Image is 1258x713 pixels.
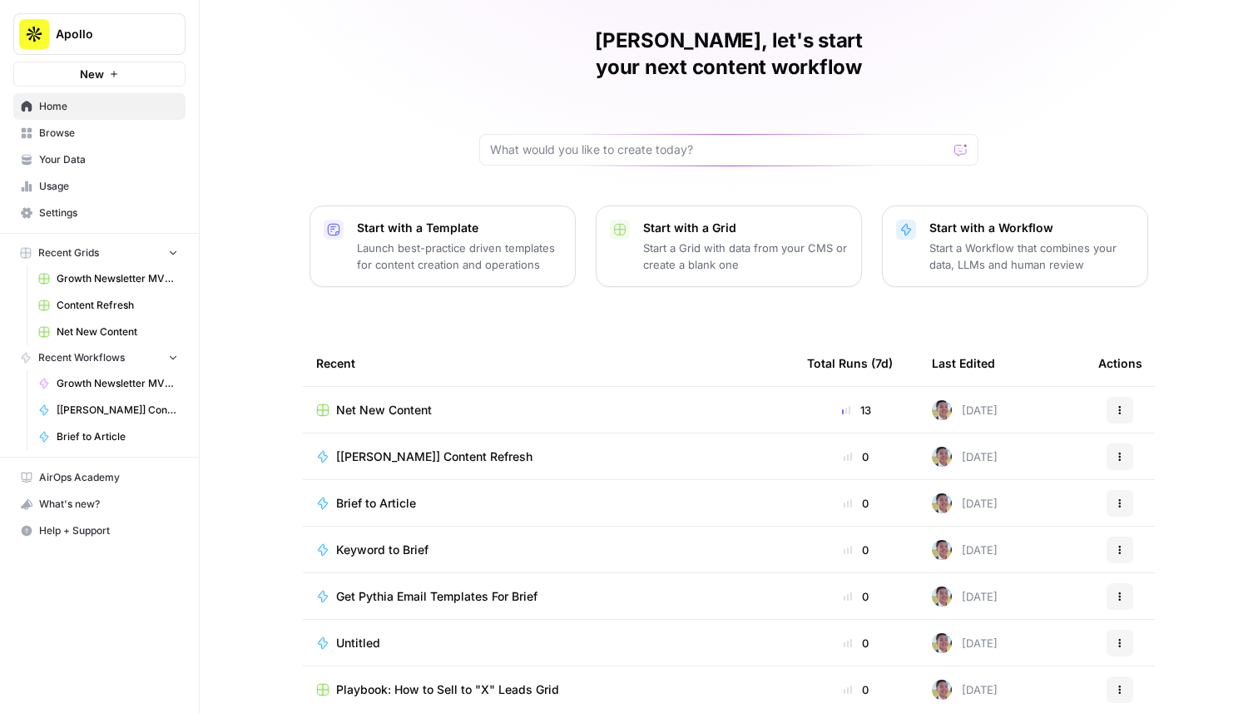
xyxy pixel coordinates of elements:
[932,587,952,607] img: 99f2gcj60tl1tjps57nny4cf0tt1
[1098,340,1142,386] div: Actions
[14,492,185,517] div: What's new?
[882,205,1148,287] button: Start with a WorkflowStart a Workflow that combines your data, LLMs and human review
[357,220,562,236] p: Start with a Template
[336,542,428,558] span: Keyword to Brief
[316,588,780,605] a: Get Pythia Email Templates For Brief
[13,517,186,544] button: Help + Support
[316,340,780,386] div: Recent
[479,27,978,81] h1: [PERSON_NAME], let's start your next content workflow
[39,470,178,485] span: AirOps Academy
[336,681,559,698] span: Playbook: How to Sell to "X" Leads Grid
[13,464,186,491] a: AirOps Academy
[932,400,952,420] img: 99f2gcj60tl1tjps57nny4cf0tt1
[336,448,532,465] span: [[PERSON_NAME]] Content Refresh
[643,240,848,273] p: Start a Grid with data from your CMS or create a blank one
[932,447,998,467] div: [DATE]
[38,350,125,365] span: Recent Workflows
[932,680,952,700] img: 99f2gcj60tl1tjps57nny4cf0tt1
[39,523,178,538] span: Help + Support
[39,126,178,141] span: Browse
[807,495,905,512] div: 0
[807,588,905,605] div: 0
[807,402,905,418] div: 13
[57,403,178,418] span: [[PERSON_NAME]] Content Refresh
[316,402,780,418] a: Net New Content
[932,633,952,653] img: 99f2gcj60tl1tjps57nny4cf0tt1
[31,397,186,423] a: [[PERSON_NAME]] Content Refresh
[57,429,178,444] span: Brief to Article
[13,240,186,265] button: Recent Grids
[336,495,416,512] span: Brief to Article
[57,376,178,391] span: Growth Newsletter MVP 1.0
[807,340,893,386] div: Total Runs (7d)
[19,19,49,49] img: Apollo Logo
[932,540,998,560] div: [DATE]
[57,298,178,313] span: Content Refresh
[80,66,104,82] span: New
[31,370,186,397] a: Growth Newsletter MVP 1.0
[357,240,562,273] p: Launch best-practice driven templates for content creation and operations
[13,93,186,120] a: Home
[807,448,905,465] div: 0
[31,265,186,292] a: Growth Newsletter MVP 1.0 Grid
[932,493,952,513] img: 99f2gcj60tl1tjps57nny4cf0tt1
[31,292,186,319] a: Content Refresh
[39,152,178,167] span: Your Data
[932,587,998,607] div: [DATE]
[13,120,186,146] a: Browse
[932,680,998,700] div: [DATE]
[932,400,998,420] div: [DATE]
[807,635,905,651] div: 0
[316,448,780,465] a: [[PERSON_NAME]] Content Refresh
[929,220,1134,236] p: Start with a Workflow
[336,635,380,651] span: Untitled
[38,245,99,260] span: Recent Grids
[310,205,576,287] button: Start with a TemplateLaunch best-practice driven templates for content creation and operations
[336,402,432,418] span: Net New Content
[932,540,952,560] img: 99f2gcj60tl1tjps57nny4cf0tt1
[13,173,186,200] a: Usage
[336,588,537,605] span: Get Pythia Email Templates For Brief
[31,423,186,450] a: Brief to Article
[13,491,186,517] button: What's new?
[807,542,905,558] div: 0
[13,200,186,226] a: Settings
[807,681,905,698] div: 0
[39,179,178,194] span: Usage
[13,13,186,55] button: Workspace: Apollo
[13,62,186,87] button: New
[316,495,780,512] a: Brief to Article
[31,319,186,345] a: Net New Content
[13,345,186,370] button: Recent Workflows
[316,542,780,558] a: Keyword to Brief
[932,493,998,513] div: [DATE]
[57,271,178,286] span: Growth Newsletter MVP 1.0 Grid
[596,205,862,287] button: Start with a GridStart a Grid with data from your CMS or create a blank one
[316,635,780,651] a: Untitled
[932,340,995,386] div: Last Edited
[643,220,848,236] p: Start with a Grid
[932,447,952,467] img: 99f2gcj60tl1tjps57nny4cf0tt1
[316,681,780,698] a: Playbook: How to Sell to "X" Leads Grid
[56,26,156,42] span: Apollo
[39,205,178,220] span: Settings
[57,324,178,339] span: Net New Content
[13,146,186,173] a: Your Data
[929,240,1134,273] p: Start a Workflow that combines your data, LLMs and human review
[932,633,998,653] div: [DATE]
[39,99,178,114] span: Home
[490,141,948,158] input: What would you like to create today?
